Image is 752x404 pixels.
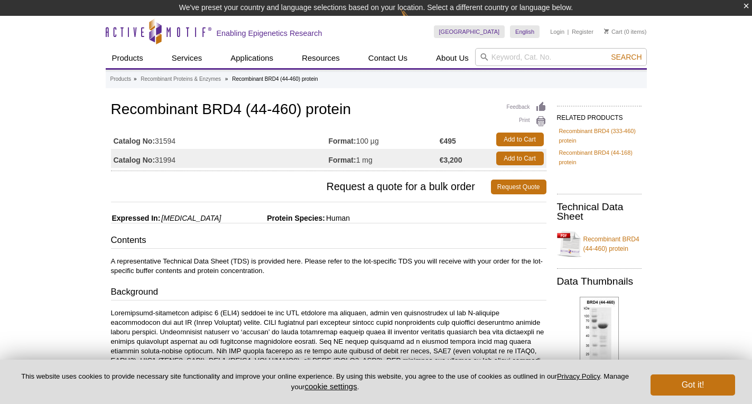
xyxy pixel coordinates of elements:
[232,76,318,82] li: Recombinant BRD4 (44-460) protein
[557,372,600,380] a: Privacy Policy
[223,214,325,222] span: Protein Species:
[106,48,150,68] a: Products
[491,180,546,194] a: Request Quote
[295,48,346,68] a: Resources
[111,149,329,168] td: 31994
[557,277,642,286] h2: Data Thumbnails
[604,28,623,35] a: Cart
[134,76,137,82] li: »
[507,101,546,113] a: Feedback
[401,8,429,33] img: Change Here
[550,28,564,35] a: Login
[362,48,414,68] a: Contact Us
[430,48,475,68] a: About Us
[111,286,546,300] h3: Background
[110,74,131,84] a: Products
[557,228,642,260] a: Recombinant BRD4 (44-460) protein
[217,29,322,38] h2: Enabling Epigenetics Research
[304,382,357,391] button: cookie settings
[329,130,440,149] td: 100 µg
[224,48,280,68] a: Applications
[111,257,546,276] p: A representative Technical Data Sheet (TDS) is provided here. Please refer to the lot-specific TD...
[496,152,544,165] a: Add to Cart
[559,148,639,167] a: Recombinant BRD4 (44-168) protein
[111,101,546,119] h1: Recombinant BRD4 (44-460) protein
[559,126,639,145] a: Recombinant BRD4 (333-460) protein
[111,214,161,222] span: Expressed In:
[440,136,456,146] strong: €495
[111,130,329,149] td: 31594
[17,372,633,392] p: This website uses cookies to provide necessary site functionality and improve your online experie...
[557,202,642,221] h2: Technical Data Sheet
[507,116,546,127] a: Print
[225,76,228,82] li: »
[510,25,540,38] a: English
[604,25,647,38] li: (0 items)
[329,149,440,168] td: 1 mg
[111,180,491,194] span: Request a quote for a bulk order
[114,136,155,146] strong: Catalog No:
[111,234,546,249] h3: Contents
[475,48,647,66] input: Keyword, Cat. No.
[329,155,356,165] strong: Format:
[161,214,221,222] i: [MEDICAL_DATA]
[440,155,462,165] strong: €3,200
[329,136,356,146] strong: Format:
[165,48,209,68] a: Services
[611,53,642,61] span: Search
[608,52,645,62] button: Search
[141,74,221,84] a: Recombinant Proteins & Enzymes
[114,155,155,165] strong: Catalog No:
[651,374,735,396] button: Got it!
[604,29,609,34] img: Your Cart
[568,25,569,38] li: |
[572,28,593,35] a: Register
[496,133,544,146] a: Add to Cart
[580,297,619,379] img: Recombinant BRD4 (44-460) protein gel
[434,25,505,38] a: [GEOGRAPHIC_DATA]
[325,214,350,222] span: Human
[557,106,642,125] h2: RELATED PRODUCTS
